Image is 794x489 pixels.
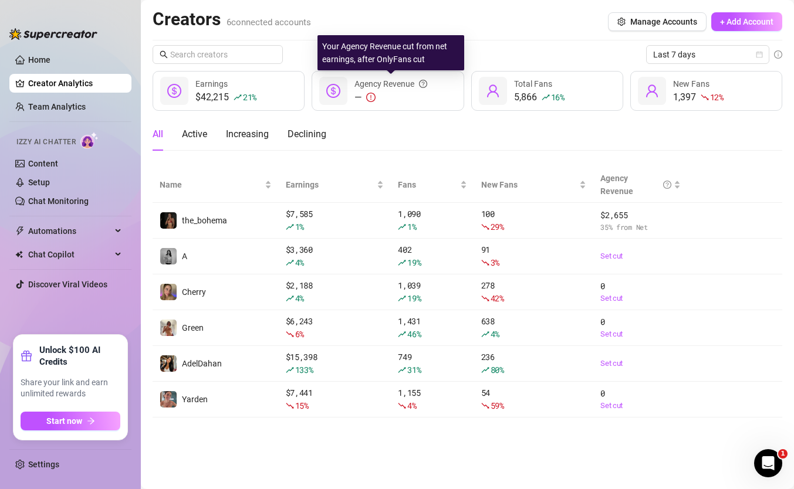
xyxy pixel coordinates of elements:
span: search [160,50,168,59]
span: Yarden [182,395,208,404]
span: question-circle [663,172,671,198]
a: Set cut [600,250,681,262]
span: rise [398,259,406,267]
span: Total Fans [514,79,552,89]
img: A [160,248,177,264]
span: Cherry [182,287,206,297]
a: Home [28,55,50,64]
span: Manage Accounts [630,17,697,26]
span: 19 % [407,257,421,268]
span: 42 % [491,293,504,304]
span: dollar-circle [167,84,181,98]
div: $42,215 [195,90,256,104]
span: 1 [778,449,788,459]
span: rise [286,294,294,303]
span: Name [160,178,262,191]
span: New Fans [673,79,709,89]
span: dollar-circle [326,84,340,98]
strong: Unlock $100 AI Credits [39,344,120,368]
span: fall [286,402,294,410]
div: 1,090 [398,208,467,233]
div: $ 15,398 [286,351,384,376]
div: — [354,90,427,104]
span: 46 % [407,328,421,339]
span: Start now [46,416,82,426]
span: Izzy AI Chatter [16,137,76,148]
span: question-circle [419,77,427,90]
img: Green [160,320,177,336]
div: $ 7,441 [286,386,384,412]
iframe: Intercom live chat [754,449,782,477]
span: 29 % [491,221,504,232]
img: Chat Copilot [15,250,23,259]
div: 402 [398,243,467,269]
span: Share your link and earn unlimited rewards [21,377,120,400]
a: Set cut [600,328,681,340]
button: + Add Account [711,12,782,31]
div: $ 7,585 [286,208,384,233]
span: Chat Copilot [28,245,112,264]
a: Settings [28,460,59,469]
span: user [645,84,659,98]
div: Declining [288,127,326,141]
span: gift [21,350,32,362]
div: 91 [481,243,586,269]
button: Manage Accounts [608,12,707,31]
span: exclamation-circle [366,93,376,102]
div: $ 3,360 [286,243,384,269]
span: fall [481,259,489,267]
span: arrow-right [87,417,95,425]
img: logo-BBDzfeDw.svg [9,28,97,40]
th: Fans [391,167,474,203]
span: 16 % [551,91,565,103]
div: 1,039 [398,279,467,305]
div: 54 [481,386,586,412]
span: rise [542,93,550,101]
span: rise [234,93,242,101]
span: 12 % [710,91,724,103]
span: + Add Account [720,17,773,26]
span: setting [617,18,626,26]
span: Your Agency Revenue cut from net earnings, after OnlyFans cut [322,42,447,64]
span: info-circle [774,50,782,59]
span: 6 connected accounts [227,17,311,28]
div: $ 6,243 [286,315,384,341]
div: 749 [398,351,467,376]
img: Cherry [160,284,177,300]
span: New Fans [481,178,577,191]
a: Setup [28,178,50,187]
div: 0 [600,315,681,340]
span: 1 % [295,221,304,232]
span: Earnings [195,79,228,89]
div: 5,866 [514,90,565,104]
span: Last 7 days [653,46,762,63]
span: 15 % [295,400,309,411]
th: New Fans [474,167,593,203]
span: 19 % [407,293,421,304]
div: 1,431 [398,315,467,341]
span: rise [481,366,489,374]
span: Green [182,323,204,332]
div: 100 [481,208,586,233]
span: fall [286,330,294,338]
span: 133 % [295,364,313,375]
a: Set cut [600,293,681,304]
a: Creator Analytics [28,74,122,93]
span: 4 % [407,400,416,411]
div: 1,397 [673,90,724,104]
a: Content [28,159,58,168]
img: AI Chatter [80,132,99,149]
span: rise [286,223,294,231]
span: 80 % [491,364,504,375]
div: 236 [481,351,586,376]
div: 278 [481,279,586,305]
input: Search creators [170,48,266,61]
div: Increasing [226,127,269,141]
div: 1,155 [398,386,467,412]
span: 4 % [295,257,304,268]
span: rise [398,223,406,231]
div: $ 2,188 [286,279,384,305]
span: Earnings [286,178,374,191]
span: fall [701,93,709,101]
span: fall [398,402,406,410]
